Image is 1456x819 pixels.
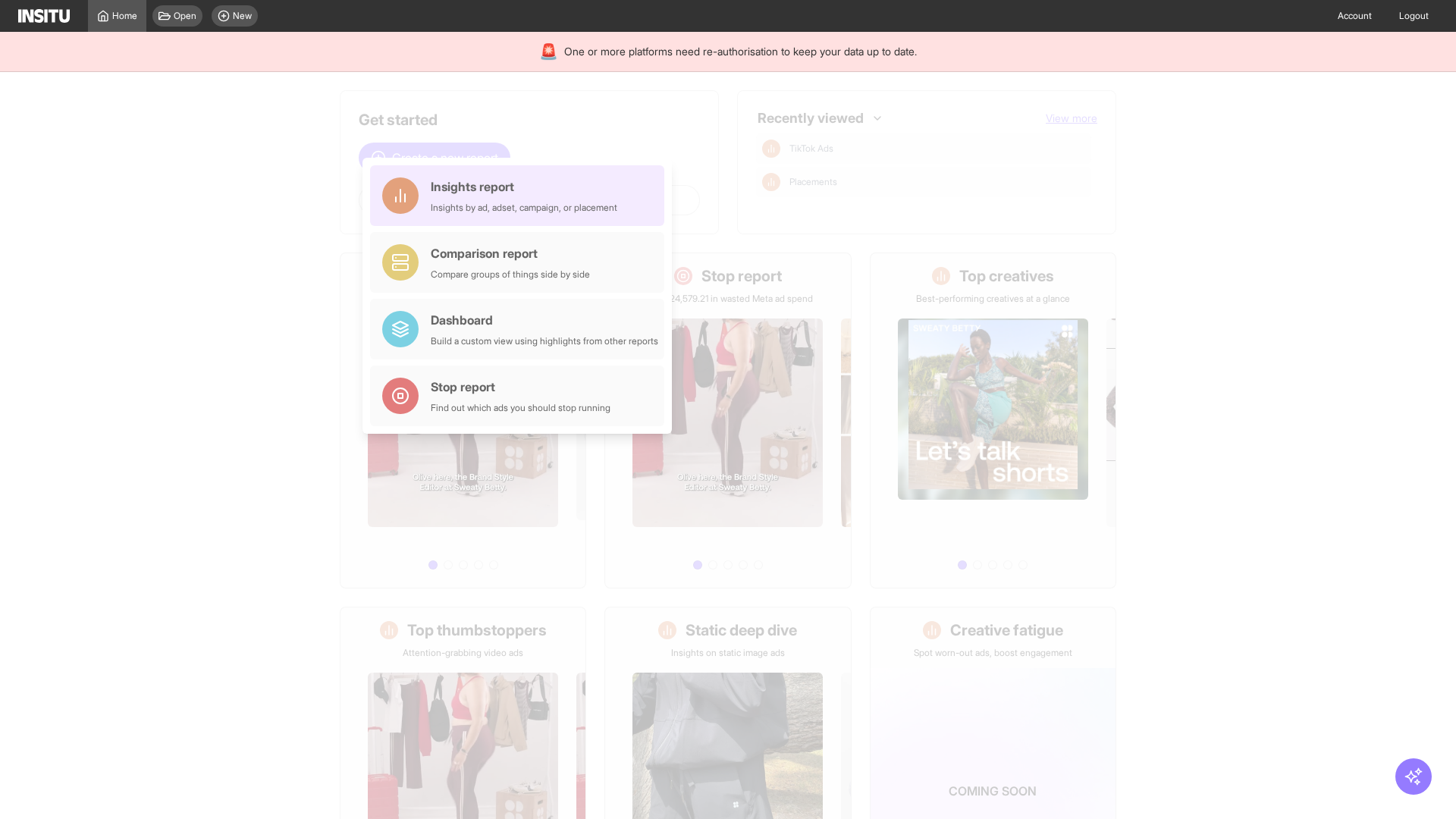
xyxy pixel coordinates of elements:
span: New [233,10,252,22]
div: Find out which ads you should stop running [431,402,610,414]
div: 🚨 [539,41,558,62]
div: Build a custom view using highlights from other reports [431,335,658,347]
img: Logo [18,9,70,23]
div: Stop report [431,378,610,396]
span: One or more platforms need re-authorisation to keep your data up to date. [564,44,917,59]
div: Insights by ad, adset, campaign, or placement [431,202,617,214]
div: Insights report [431,177,617,196]
div: Compare groups of things side by side [431,268,590,281]
span: Open [174,10,196,22]
span: Home [112,10,137,22]
div: Comparison report [431,244,590,262]
div: Dashboard [431,311,658,329]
